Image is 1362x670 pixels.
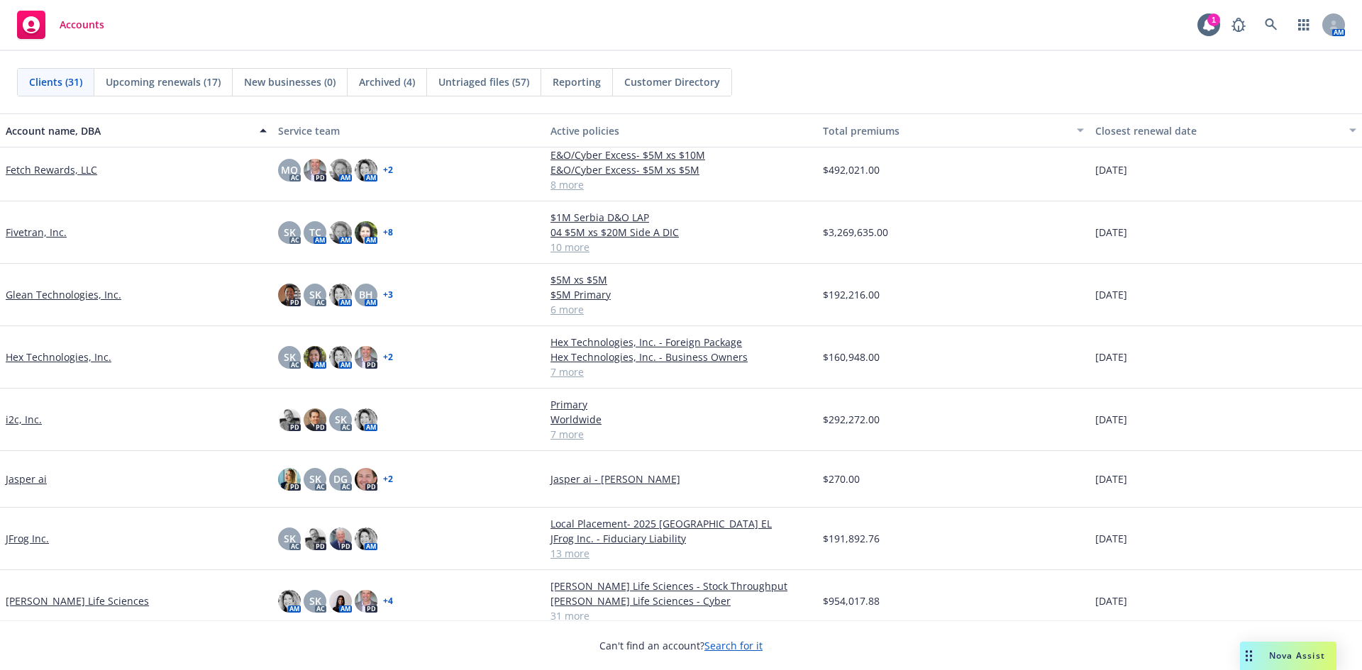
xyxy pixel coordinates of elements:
span: $492,021.00 [823,162,880,177]
img: photo [355,159,377,182]
a: + 2 [383,475,393,484]
a: Accounts [11,5,110,45]
span: SK [284,350,296,364]
div: Account name, DBA [6,123,251,138]
span: $270.00 [823,471,860,486]
a: $5M Primary [550,287,812,302]
a: + 4 [383,597,393,605]
a: Switch app [1290,11,1318,39]
span: Reporting [553,74,601,89]
a: E&O/Cyber Excess- $5M xs $5M [550,162,812,177]
img: photo [355,590,377,613]
div: Service team [278,123,539,138]
span: [DATE] [1095,593,1127,608]
a: 7 more [550,427,812,442]
a: + 3 [383,291,393,299]
button: Active policies [545,113,817,147]
span: SK [309,287,321,302]
span: SK [284,225,296,240]
img: photo [304,527,326,550]
button: Closest renewal date [1090,113,1362,147]
span: [DATE] [1095,471,1127,486]
img: photo [278,468,301,491]
a: E&O/Cyber Excess- $5M xs $10M [550,147,812,162]
span: SK [309,593,321,608]
a: Report a Bug [1224,11,1253,39]
span: [DATE] [1095,287,1127,302]
a: 7 more [550,364,812,379]
a: 6 more [550,302,812,317]
a: [PERSON_NAME] Life Sciences [6,593,149,608]
a: Fetch Rewards, LLC [6,162,97,177]
a: Local Placement- 2025 [GEOGRAPHIC_DATA] EL [550,516,812,531]
img: photo [304,408,326,431]
a: Worldwide [550,412,812,427]
span: [DATE] [1095,350,1127,364]
span: BH [359,287,373,302]
a: 8 more [550,177,812,192]
span: $3,269,635.00 [823,225,888,240]
a: $5M xs $5M [550,272,812,287]
img: photo [329,159,352,182]
div: Total premiums [823,123,1068,138]
span: SK [335,412,347,427]
div: 1 [1207,13,1220,26]
a: Primary [550,397,812,412]
span: Nova Assist [1269,649,1325,661]
img: photo [329,284,352,306]
span: Untriaged files (57) [438,74,529,89]
a: [PERSON_NAME] Life Sciences - Cyber [550,593,812,608]
span: [DATE] [1095,162,1127,177]
span: $954,017.88 [823,593,880,608]
a: Jasper ai - [PERSON_NAME] [550,471,812,486]
a: + 2 [383,166,393,174]
span: [DATE] [1095,412,1127,427]
span: [DATE] [1095,225,1127,240]
span: SK [309,471,321,486]
span: Clients (31) [29,74,82,89]
a: + 2 [383,353,393,362]
button: Service team [272,113,545,147]
a: Hex Technologies, Inc. - Foreign Package [550,335,812,350]
a: 04 $5M xs $20M Side A DIC [550,225,812,240]
span: Upcoming renewals (17) [106,74,221,89]
span: New businesses (0) [244,74,336,89]
a: Hex Technologies, Inc. [6,350,111,364]
img: photo [304,159,326,182]
a: Search [1257,11,1285,39]
a: Glean Technologies, Inc. [6,287,121,302]
button: Nova Assist [1240,642,1336,670]
span: Archived (4) [359,74,415,89]
img: photo [355,527,377,550]
span: DG [333,471,348,486]
img: photo [278,408,301,431]
a: [PERSON_NAME] Life Sciences - Stock Throughput [550,579,812,593]
span: MQ [281,162,298,177]
img: photo [329,221,352,244]
img: photo [329,527,352,550]
span: [DATE] [1095,531,1127,546]
span: $292,272.00 [823,412,880,427]
img: photo [355,468,377,491]
span: Can't find an account? [599,638,763,653]
a: i2c, Inc. [6,412,42,427]
a: $1M Serbia D&O LAP [550,210,812,225]
a: JFrog Inc. [6,531,49,546]
img: photo [329,346,352,369]
span: Customer Directory [624,74,720,89]
div: Active policies [550,123,812,138]
img: photo [355,408,377,431]
a: Fivetran, Inc. [6,225,67,240]
button: Total premiums [817,113,1090,147]
a: Hex Technologies, Inc. - Business Owners [550,350,812,364]
span: TC [309,225,321,240]
span: $160,948.00 [823,350,880,364]
div: Drag to move [1240,642,1258,670]
a: 13 more [550,546,812,561]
